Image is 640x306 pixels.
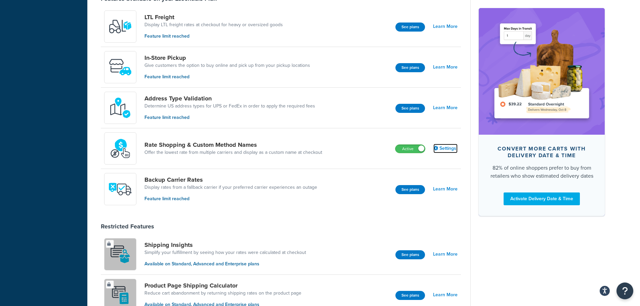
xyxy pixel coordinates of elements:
[144,241,306,249] a: Shipping Insights
[109,137,132,160] img: icon-duo-feat-rate-shopping-ecdd8bed.png
[144,149,322,156] a: Offer the lowest rate from multiple carriers and display as a custom name at checkout
[144,282,301,289] a: Product Page Shipping Calculator
[489,145,594,159] div: Convert more carts with delivery date & time
[144,184,317,191] a: Display rates from a fallback carrier if your preferred carrier experiences an outage
[144,13,283,21] a: LTL Freight
[395,63,425,72] button: See plans
[489,18,595,124] img: feature-image-ddt-36eae7f7280da8017bfb280eaccd9c446f90b1fe08728e4019434db127062ab4.png
[144,249,306,256] a: Simplify your fulfillment by seeing how your rates were calculated at checkout
[144,290,301,297] a: Reduce cart abandonment by returning shipping rates on the product page
[433,290,458,300] a: Learn More
[144,141,322,148] a: Rate Shopping & Custom Method Names
[109,96,132,120] img: kIG8fy0lQAAAABJRU5ErkJggg==
[144,103,315,110] a: Determine US address types for UPS or FedEx in order to apply the required fees
[433,22,458,31] a: Learn More
[433,250,458,259] a: Learn More
[144,33,283,40] p: Feature limit reached
[144,62,310,69] a: Give customers the option to buy online and pick up from your pickup locations
[144,114,315,121] p: Feature limit reached
[144,95,315,102] a: Address Type Validation
[109,15,132,38] img: y79ZsPf0fXUFUhFXDzUgf+ktZg5F2+ohG75+v3d2s1D9TjoU8PiyCIluIjV41seZevKCRuEjTPPOKHJsQcmKCXGdfprl3L4q7...
[144,260,306,268] p: Available on Standard, Advanced and Enterprise plans
[109,177,132,201] img: icon-duo-feat-backup-carrier-4420b188.png
[144,176,317,183] a: Backup Carrier Rates
[395,291,425,300] button: See plans
[144,195,317,203] p: Feature limit reached
[395,185,425,194] button: See plans
[395,104,425,113] button: See plans
[395,145,425,153] label: Active
[616,282,633,299] button: Open Resource Center
[144,21,283,28] a: Display LTL freight rates at checkout for heavy or oversized goods
[433,184,458,194] a: Learn More
[489,164,594,180] div: 82% of online shoppers prefer to buy from retailers who show estimated delivery dates
[395,250,425,259] button: See plans
[433,103,458,113] a: Learn More
[433,144,458,153] a: Settings
[144,73,310,81] p: Feature limit reached
[101,223,154,230] div: Restricted Features
[504,192,580,205] a: Activate Delivery Date & Time
[395,23,425,32] button: See plans
[433,62,458,72] a: Learn More
[144,54,310,61] a: In-Store Pickup
[109,55,132,79] img: wfgcfpwTIucLEAAAAASUVORK5CYII=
